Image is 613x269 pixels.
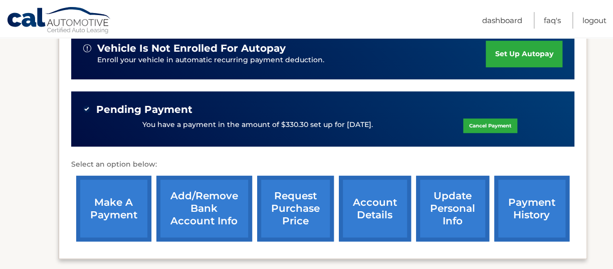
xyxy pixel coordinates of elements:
img: check-green.svg [83,105,90,112]
a: set up autopay [486,41,562,67]
a: Logout [582,12,606,29]
p: You have a payment in the amount of $330.30 set up for [DATE]. [142,119,373,130]
a: payment history [494,176,569,241]
a: request purchase price [257,176,334,241]
a: Cancel Payment [463,118,517,133]
a: Dashboard [482,12,522,29]
span: Pending Payment [96,103,192,116]
a: Add/Remove bank account info [156,176,252,241]
a: account details [339,176,411,241]
span: vehicle is not enrolled for autopay [97,42,286,55]
a: FAQ's [544,12,561,29]
a: Cal Automotive [7,7,112,36]
img: alert-white.svg [83,44,91,52]
p: Enroll your vehicle in automatic recurring payment deduction. [97,55,486,66]
a: make a payment [76,176,151,241]
a: update personal info [416,176,489,241]
p: Select an option below: [71,159,574,171]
